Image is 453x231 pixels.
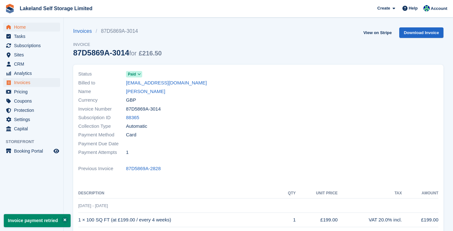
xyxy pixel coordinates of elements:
a: Invoices [73,27,96,35]
td: 1 [281,213,296,227]
a: menu [3,60,60,69]
span: Analytics [14,69,52,78]
span: Previous Invoice [78,165,126,172]
a: menu [3,87,60,96]
span: Payment Method [78,131,126,139]
td: 1 × 100 SQ FT (at £199.00 / every 4 weeks) [78,213,281,227]
span: Tasks [14,32,52,41]
span: Name [78,88,126,95]
img: Steve Aynsley [423,5,430,11]
span: Pricing [14,87,52,96]
span: Home [14,23,52,32]
span: Currency [78,97,126,104]
span: Sites [14,50,52,59]
span: CRM [14,60,52,69]
a: View on Stripe [361,27,394,38]
td: £199.00 [402,213,438,227]
span: 87D5869A-3014 [126,105,161,113]
span: Billed to [78,79,126,87]
span: Help [409,5,418,11]
span: Booking Portal [14,147,52,155]
a: Download Invoice [399,27,443,38]
span: Invoice [73,41,162,48]
a: menu [3,69,60,78]
th: QTY [281,188,296,199]
span: Payment Due Date [78,140,126,148]
span: Capital [14,124,52,133]
span: Storefront [6,139,63,145]
a: 87D5869A-2828 [126,165,161,172]
span: Protection [14,106,52,115]
p: Invoice payment retried [4,214,71,227]
span: Automatic [126,123,147,130]
span: £216.50 [139,50,162,57]
div: 87D5869A-3014 [73,48,162,57]
span: Settings [14,115,52,124]
a: menu [3,32,60,41]
nav: breadcrumbs [73,27,162,35]
a: [PERSON_NAME] [126,88,165,95]
a: Preview store [52,147,60,155]
th: Amount [402,188,438,199]
th: Unit Price [296,188,338,199]
span: [DATE] - [DATE] [78,203,108,208]
span: GBP [126,97,136,104]
img: stora-icon-8386f47178a22dfd0bd8f6a31ec36ba5ce8667c1dd55bd0f319d3a0aa187defe.svg [5,4,15,13]
a: 88365 [126,114,139,121]
a: menu [3,41,60,50]
a: menu [3,50,60,59]
span: Subscription ID [78,114,126,121]
div: VAT 20.0% incl. [338,216,402,224]
th: Description [78,188,281,199]
span: Subscriptions [14,41,52,50]
span: Invoice Number [78,105,126,113]
a: menu [3,124,60,133]
span: 1 [126,149,129,156]
span: Payment Attempts [78,149,126,156]
a: menu [3,106,60,115]
span: Paid [128,71,136,77]
span: Status [78,70,126,78]
span: for [129,50,136,57]
a: Lakeland Self Storage Limited [17,3,95,14]
span: Invoices [14,78,52,87]
span: Coupons [14,97,52,105]
td: £199.00 [296,213,338,227]
a: menu [3,147,60,155]
a: menu [3,78,60,87]
a: menu [3,115,60,124]
span: Collection Type [78,123,126,130]
th: Tax [338,188,402,199]
a: [EMAIL_ADDRESS][DOMAIN_NAME] [126,79,207,87]
span: Account [431,5,447,12]
a: menu [3,23,60,32]
span: Create [377,5,390,11]
a: Paid [126,70,142,78]
a: menu [3,97,60,105]
span: Card [126,131,136,139]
